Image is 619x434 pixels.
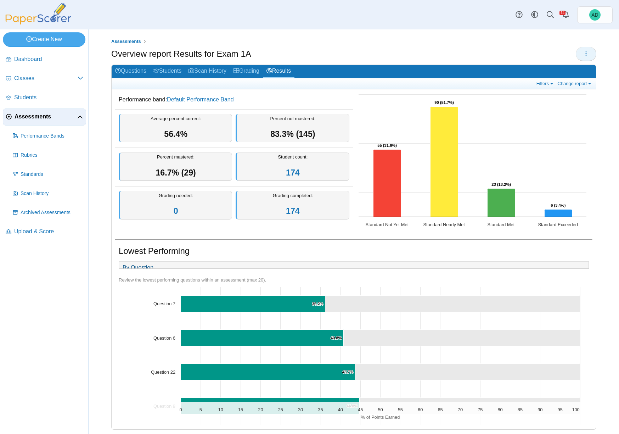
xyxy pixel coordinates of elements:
path: Question 7, 36.2%. % of Points Earned. [181,296,325,312]
text: 0 [179,407,182,412]
span: Andrew Doust [591,12,598,17]
dd: Performance band: [115,90,353,109]
path: Question 6, 59.2. . [344,330,580,346]
div: Percent not mastered: [236,114,349,143]
a: 174 [286,206,300,216]
text: Standard Not Yet Met [366,222,409,227]
text: 90 [538,407,542,412]
a: Grading [230,65,263,78]
div: Average percent correct: [119,114,232,143]
text: 10 [218,407,223,412]
a: Scan History [10,185,86,202]
text: 20 [258,407,263,412]
a: Questions [112,65,150,78]
text: 25 [278,407,283,412]
text: 75 [478,407,483,412]
text: 40 [338,407,343,412]
path: Question 22, 43.7%. % of Points Earned. [181,364,355,380]
text: Question 22 [151,369,175,375]
text: Question 6 [153,335,175,341]
a: By Question [119,262,157,274]
span: Archived Assessments [21,209,83,216]
text: 55 [398,407,403,412]
text: Standard Nearly Met [423,222,465,227]
text: 50 [378,407,383,412]
a: Archived Assessments [10,204,86,221]
a: Standards [10,166,86,183]
span: Upload & Score [14,228,83,235]
text: 100 [572,407,579,412]
text: 35 [318,407,323,412]
span: 83.3% (145) [270,129,315,139]
span: Assessments [15,113,77,121]
text: 45 [358,407,363,412]
a: Results [263,65,294,78]
text: 44.8% [347,404,358,408]
text: 95 [558,407,563,412]
span: 56.4% [164,129,187,139]
text: 30 [298,407,303,412]
text: % of Points Earned [361,414,400,419]
text: 36.2% [312,302,323,306]
path: Question 22, 56.3. . [355,364,580,380]
a: Filters [535,80,556,87]
a: Assessments [109,37,143,46]
text: 90 (51.7%) [434,100,454,105]
span: Classes [14,74,78,82]
span: Dashboard [14,55,83,63]
span: Students [14,94,83,101]
text: 43.7% [342,370,354,374]
a: Students [150,65,185,78]
path: Question 9, 55.2. . [360,398,580,414]
text: Question 9 [153,404,175,409]
span: 16.7% (29) [156,168,196,177]
a: Upload & Score [3,223,86,240]
path: Question 7, 63.8. . [325,296,580,312]
span: Performance Bands [21,133,83,140]
span: Assessments [111,39,141,44]
a: Dashboard [3,51,86,68]
span: Scan History [21,190,83,197]
a: 0 [174,206,178,216]
div: Chart. Highcharts interactive chart. [119,283,589,425]
text: Standard Exceeded [538,222,578,227]
text: 85 [518,407,523,412]
text: 23 (13.2%) [491,182,511,187]
div: Percent mastered: [119,152,232,181]
a: Classes [3,70,86,87]
h1: Overview report Results for Exam 1A [111,48,251,60]
text: 80 [497,407,502,412]
a: Change report [556,80,594,87]
text: 70 [458,407,463,412]
path: Question 9, 44.8%. % of Points Earned. [181,398,360,414]
a: Create New [3,32,85,46]
text: Question 7 [153,301,175,306]
div: Chart. Highcharts interactive chart. [355,90,593,232]
span: Standards [21,171,83,178]
img: PaperScorer [3,3,74,24]
div: Grading needed: [119,191,232,219]
text: 5 [199,407,202,412]
a: Default Performance Band [167,96,234,102]
text: 65 [438,407,443,412]
span: Rubrics [21,152,83,159]
text: 60 [418,407,423,412]
path: Standard Nearly Met, 90. Overall Assessment Performance. [431,107,458,217]
path: Standard Not Yet Met, 55. Overall Assessment Performance. [373,150,401,217]
a: Assessments [3,108,86,126]
a: Scan History [185,65,230,78]
span: Andrew Doust [589,9,601,21]
div: Student count: [236,152,349,181]
a: Students [3,89,86,106]
a: Performance Bands [10,128,86,145]
text: 15 [238,407,243,412]
div: Review the lowest performing questions within an assessment (max 20). [119,277,589,283]
a: Andrew Doust [577,6,613,23]
a: 174 [286,168,300,177]
path: Standard Exceeded, 6. Overall Assessment Performance. [545,210,572,217]
a: PaperScorer [3,20,74,26]
path: Question 6, 40.8%. % of Points Earned. [181,330,344,346]
h1: Lowest Performing [119,245,190,257]
path: Standard Met, 23. Overall Assessment Performance. [488,189,515,217]
text: 6 (3.4%) [551,203,566,207]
